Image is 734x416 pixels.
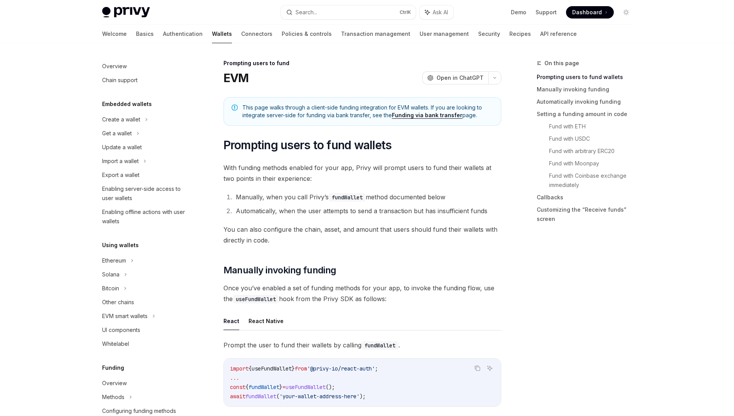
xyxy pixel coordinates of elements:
span: } [292,365,295,372]
div: Export a wallet [102,170,139,180]
a: Fund with arbitrary ERC20 [549,145,638,157]
div: Bitcoin [102,284,119,293]
h1: EVM [223,71,249,85]
span: const [230,384,245,391]
a: UI components [96,323,195,337]
span: Ask AI [433,8,448,16]
a: Update a wallet [96,140,195,154]
span: await [230,393,245,400]
div: Solana [102,270,119,279]
a: Welcome [102,25,127,43]
a: Demo [511,8,526,16]
a: Connectors [241,25,272,43]
a: Support [536,8,557,16]
span: Once you’ve enabled a set of funding methods for your app, to invoke the funding flow, use the ho... [223,283,501,304]
span: fundWallet [245,393,276,400]
a: Overview [96,376,195,390]
a: User management [420,25,469,43]
div: Whitelabel [102,339,129,349]
span: Open in ChatGPT [437,74,484,82]
span: ( [276,393,279,400]
span: ); [359,393,366,400]
span: 'your-wallet-address-here' [279,393,359,400]
a: Dashboard [566,6,614,19]
a: Policies & controls [282,25,332,43]
a: Customizing the “Receive funds” screen [537,204,638,225]
div: Other chains [102,298,134,307]
span: Dashboard [572,8,602,16]
div: Update a wallet [102,143,142,152]
svg: Note [232,104,238,111]
img: light logo [102,7,150,18]
span: = [282,384,286,391]
a: Automatically invoking funding [537,96,638,108]
span: Manually invoking funding [223,264,336,276]
div: Create a wallet [102,115,140,124]
div: Ethereum [102,256,126,265]
a: Overview [96,59,195,73]
a: Enabling server-side access to user wallets [96,182,195,205]
a: Manually invoking funding [537,83,638,96]
button: Open in ChatGPT [422,71,488,84]
span: With funding methods enabled for your app, Privy will prompt users to fund their wallets at two p... [223,162,501,184]
div: Get a wallet [102,129,132,138]
span: } [279,384,282,391]
h5: Embedded wallets [102,99,152,109]
a: Whitelabel [96,337,195,351]
div: EVM smart wallets [102,312,148,321]
span: useFundWallet [286,384,326,391]
a: Other chains [96,295,195,309]
span: ; [375,365,378,372]
div: Search... [296,8,317,17]
span: useFundWallet [252,365,292,372]
span: from [295,365,307,372]
a: Prompting users to fund wallets [537,71,638,83]
a: API reference [540,25,577,43]
a: Fund with USDC [549,133,638,145]
button: Search...CtrlK [281,5,416,19]
div: Prompting users to fund [223,59,501,67]
div: Overview [102,379,127,388]
div: Enabling offline actions with user wallets [102,207,190,226]
button: Ask AI [485,363,495,373]
span: fundWallet [249,384,279,391]
div: UI components [102,325,140,335]
code: fundWallet [361,341,398,350]
button: Ask AI [420,5,454,19]
span: '@privy-io/react-auth' [307,365,375,372]
a: Setting a funding amount in code [537,108,638,120]
span: { [249,365,252,372]
span: Prompting users to fund wallets [223,138,392,152]
div: Enabling server-side access to user wallets [102,184,190,203]
h5: Funding [102,363,124,372]
span: On this page [544,59,579,68]
div: Configuring funding methods [102,406,176,416]
button: React [223,312,239,330]
a: Fund with Moonpay [549,157,638,170]
div: Methods [102,392,124,402]
button: React Native [249,312,284,330]
li: Manually, when you call Privy’s method documented below [233,192,501,202]
a: Transaction management [341,25,410,43]
a: Security [478,25,500,43]
span: This page walks through a client-side funding integration for EVM wallets. If you are looking to ... [242,104,493,119]
li: Automatically, when the user attempts to send a transaction but has insufficient funds [233,205,501,216]
a: Export a wallet [96,168,195,182]
a: Chain support [96,73,195,87]
div: Import a wallet [102,157,139,166]
div: Chain support [102,76,138,85]
code: useFundWallet [233,295,279,303]
a: Recipes [509,25,531,43]
code: fundWallet [329,193,366,202]
a: Authentication [163,25,203,43]
span: { [245,384,249,391]
a: Wallets [212,25,232,43]
a: Callbacks [537,191,638,204]
a: Fund with Coinbase exchange immediately [549,170,638,191]
span: Ctrl K [400,9,411,15]
button: Copy the contents from the code block [472,363,482,373]
a: Basics [136,25,154,43]
span: (); [326,384,335,391]
span: Prompt the user to fund their wallets by calling . [223,340,501,350]
span: You can also configure the chain, asset, and amount that users should fund their wallets with dir... [223,224,501,246]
